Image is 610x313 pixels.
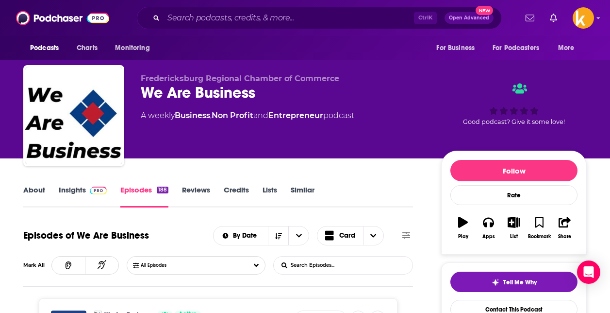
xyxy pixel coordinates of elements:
a: Episodes188 [120,185,168,208]
a: Lists [263,185,277,208]
button: open menu [288,226,309,245]
button: open menu [486,39,553,57]
div: Bookmark [528,234,551,240]
button: open menu [23,39,71,57]
h1: Episodes of We Are Business [23,229,149,242]
button: Open AdvancedNew [445,12,494,24]
a: InsightsPodchaser Pro [59,185,107,208]
span: More [558,41,575,55]
span: For Podcasters [493,41,539,55]
span: Podcasts [30,41,59,55]
a: Reviews [182,185,210,208]
div: Mark All [23,263,51,268]
img: User Profile [573,7,594,29]
div: Play [458,234,468,240]
img: tell me why sparkle [492,278,499,286]
button: Choose View [317,226,384,245]
button: Follow [450,160,577,181]
button: Apps [476,210,501,245]
img: Podchaser Pro [90,187,107,194]
span: Fredericksburg Regional Chamber of Commerce [141,74,339,83]
span: By Date [233,232,260,239]
div: Search podcasts, credits, & more... [137,7,502,29]
span: Charts [77,41,98,55]
a: Similar [291,185,314,208]
button: Choose List Listened [127,256,265,275]
span: For Business [436,41,475,55]
button: Show profile menu [573,7,594,29]
div: Share [558,234,571,240]
a: Non Profit [212,111,253,120]
button: List [501,210,527,245]
img: Podchaser - Follow, Share and Rate Podcasts [16,9,109,27]
div: 188 [157,187,168,193]
img: We Are Business [25,67,122,164]
h2: Choose List sort [213,226,310,245]
span: All Episodes [141,262,186,268]
span: Monitoring [115,41,149,55]
span: and [253,111,268,120]
button: open menu [551,39,587,57]
div: A weekly podcast [141,110,354,122]
a: Credits [224,185,249,208]
button: open menu [429,39,487,57]
span: New [476,6,493,15]
button: Share [552,210,577,245]
button: Sort Direction [268,226,288,245]
input: Search podcasts, credits, & more... [164,10,414,26]
div: Apps [482,234,495,240]
span: Tell Me Why [503,278,537,286]
a: Show notifications dropdown [546,10,561,26]
button: open menu [108,39,162,57]
div: Open Intercom Messenger [577,261,600,284]
span: , [210,111,212,120]
span: Good podcast? Give it some love! [463,118,565,125]
span: Ctrl K [414,12,437,24]
a: Entrepreneur [268,111,323,120]
div: Rate [450,185,577,205]
div: Good podcast? Give it some love! [441,74,587,134]
button: tell me why sparkleTell Me Why [450,272,577,292]
span: Open Advanced [449,16,489,20]
span: Logged in as sshawan [573,7,594,29]
a: Charts [70,39,103,57]
span: Card [339,232,355,239]
button: open menu [214,232,268,239]
a: About [23,185,45,208]
a: Show notifications dropdown [522,10,538,26]
a: Business [175,111,210,120]
div: List [510,234,518,240]
button: Bookmark [527,210,552,245]
button: Play [450,210,476,245]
